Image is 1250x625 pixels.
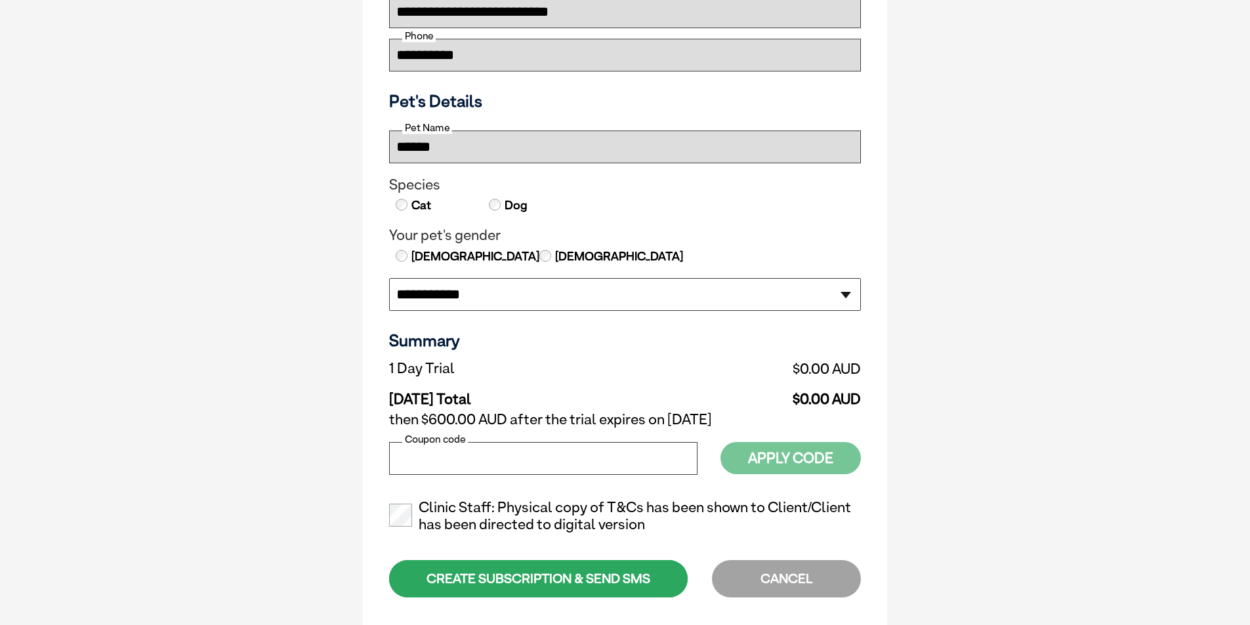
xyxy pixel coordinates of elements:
[712,560,861,597] div: CANCEL
[646,357,861,380] td: $0.00 AUD
[389,504,412,527] input: Clinic Staff: Physical copy of T&Cs has been shown to Client/Client has been directed to digital ...
[389,176,861,193] legend: Species
[402,433,468,445] label: Coupon code
[389,227,861,244] legend: Your pet's gender
[389,380,646,408] td: [DATE] Total
[389,357,646,380] td: 1 Day Trial
[389,331,861,350] h3: Summary
[389,408,861,432] td: then $600.00 AUD after the trial expires on [DATE]
[646,380,861,408] td: $0.00 AUD
[389,499,861,533] label: Clinic Staff: Physical copy of T&Cs has been shown to Client/Client has been directed to digital ...
[384,91,866,111] h3: Pet's Details
[720,442,861,474] button: Apply Code
[402,30,436,42] label: Phone
[389,560,688,597] div: CREATE SUBSCRIPTION & SEND SMS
